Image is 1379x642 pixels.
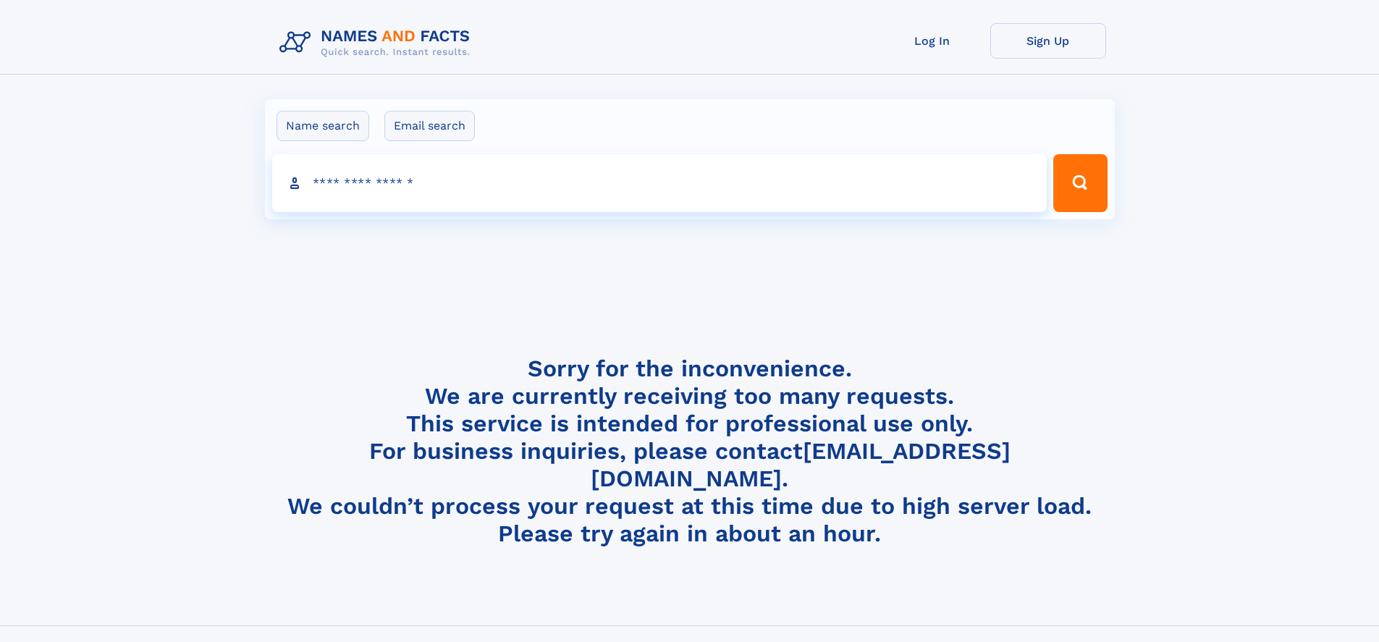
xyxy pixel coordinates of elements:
[277,111,369,141] label: Name search
[591,437,1011,492] a: [EMAIL_ADDRESS][DOMAIN_NAME]
[272,154,1047,212] input: search input
[990,23,1106,59] a: Sign Up
[384,111,475,141] label: Email search
[874,23,990,59] a: Log In
[274,23,482,62] img: Logo Names and Facts
[1053,154,1107,212] button: Search Button
[274,355,1106,548] h4: Sorry for the inconvenience. We are currently receiving too many requests. This service is intend...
